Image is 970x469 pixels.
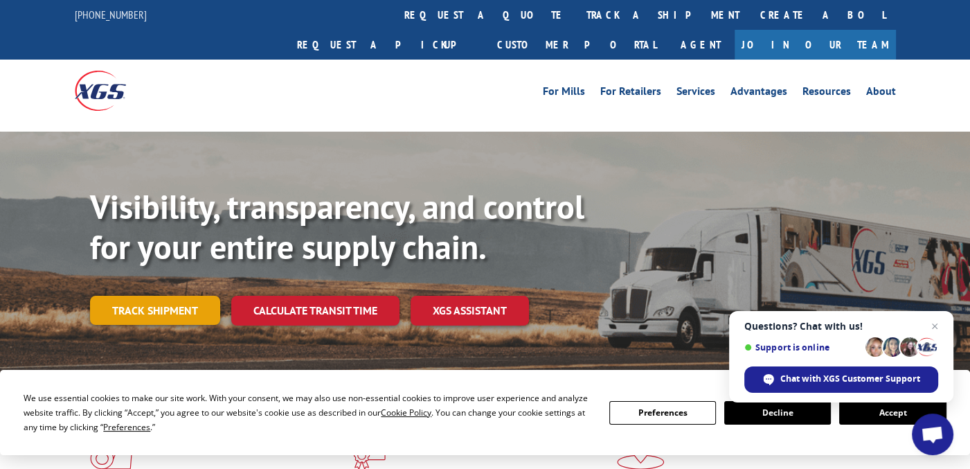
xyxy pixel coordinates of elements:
[780,373,920,385] span: Chat with XGS Customer Support
[75,8,147,21] a: [PHONE_NUMBER]
[103,421,150,433] span: Preferences
[839,401,946,425] button: Accept
[744,321,938,332] span: Questions? Chat with us!
[543,86,585,101] a: For Mills
[90,296,220,325] a: Track shipment
[724,401,831,425] button: Decline
[24,391,592,434] div: We use essential cookies to make our site work. With your consent, we may also use non-essential ...
[381,407,431,418] span: Cookie Policy
[90,185,584,268] b: Visibility, transparency, and control for your entire supply chain.
[609,401,716,425] button: Preferences
[866,86,896,101] a: About
[231,296,399,326] a: Calculate transit time
[802,86,851,101] a: Resources
[411,296,529,326] a: XGS ASSISTANT
[744,342,861,353] span: Support is online
[667,30,735,60] a: Agent
[676,86,715,101] a: Services
[912,414,953,455] a: Open chat
[487,30,667,60] a: Customer Portal
[735,30,896,60] a: Join Our Team
[287,30,487,60] a: Request a pickup
[744,366,938,393] span: Chat with XGS Customer Support
[730,86,787,101] a: Advantages
[600,86,661,101] a: For Retailers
